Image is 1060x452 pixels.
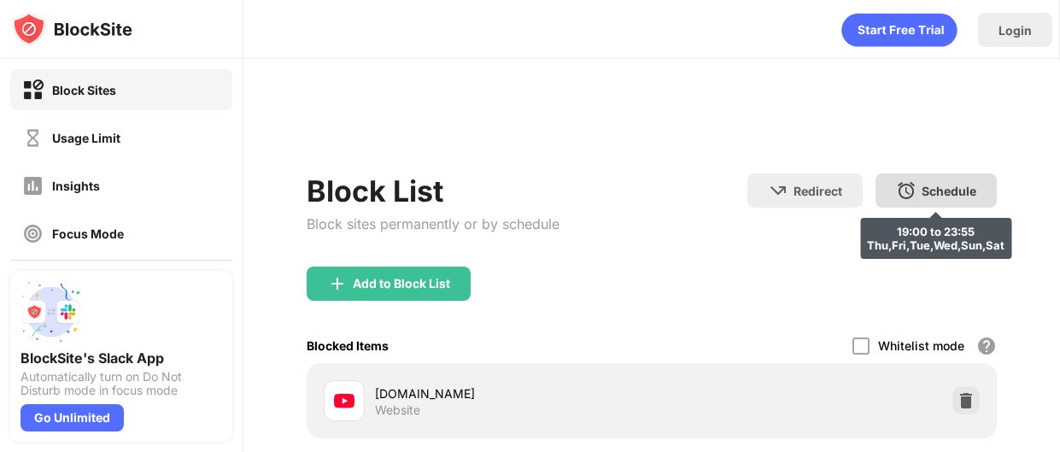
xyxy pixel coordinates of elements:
[307,173,559,208] div: Block List
[22,175,44,197] img: insights-off.svg
[12,12,132,46] img: logo-blocksite.svg
[878,338,964,353] div: Whitelist mode
[20,349,222,367] div: BlockSite's Slack App
[307,338,389,353] div: Blocked Items
[52,83,116,97] div: Block Sites
[20,370,222,397] div: Automatically turn on Do Not Disturb mode in focus mode
[841,13,958,47] div: animation
[867,238,1004,252] div: Thu,Fri,Tue,Wed,Sun,Sat
[867,225,1004,238] div: 19:00 to 23:55
[922,184,976,198] div: Schedule
[307,107,996,153] iframe: Banner
[20,404,124,431] div: Go Unlimited
[52,131,120,145] div: Usage Limit
[334,390,354,411] img: favicons
[22,79,44,101] img: block-on.svg
[20,281,82,343] img: push-slack.svg
[999,23,1032,38] div: Login
[22,223,44,244] img: focus-off.svg
[22,127,44,149] img: time-usage-off.svg
[794,184,842,198] div: Redirect
[52,179,100,193] div: Insights
[375,384,652,402] div: [DOMAIN_NAME]
[52,226,124,241] div: Focus Mode
[375,402,420,418] div: Website
[307,215,559,232] div: Block sites permanently or by schedule
[353,277,450,291] div: Add to Block List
